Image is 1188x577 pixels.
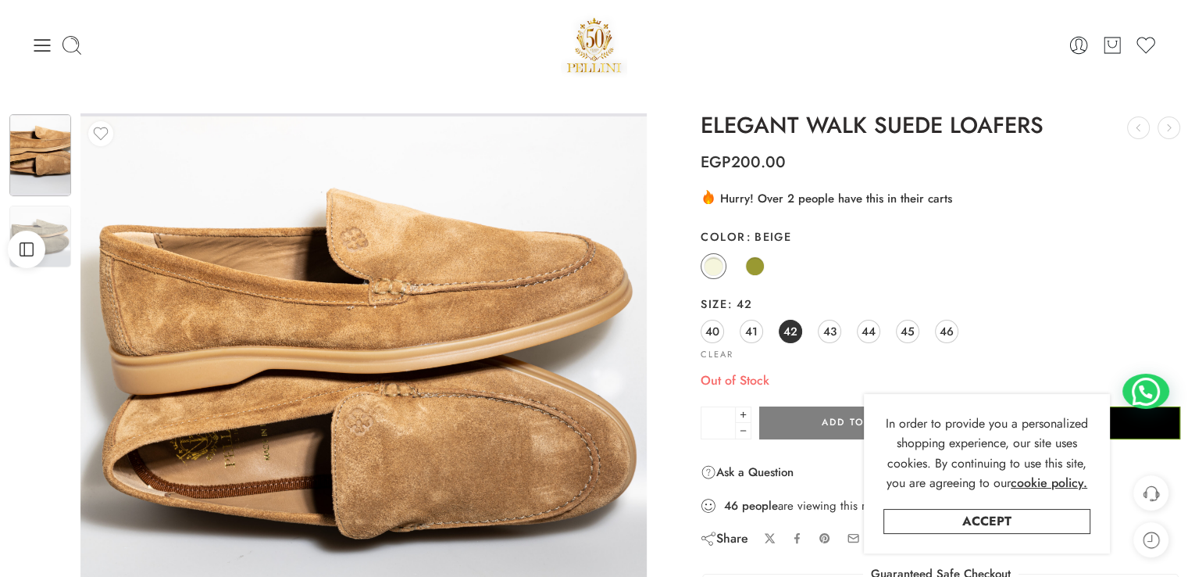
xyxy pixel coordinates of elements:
[724,498,738,514] strong: 46
[701,113,1180,138] h1: ELEGANT WALK SUEDE LOAFERS
[701,497,1180,514] div: are viewing this right now
[701,151,731,174] span: EGP
[901,321,915,342] span: 45
[561,12,628,78] img: Pellini
[783,321,797,342] span: 42
[791,532,803,544] a: Share on Facebook
[701,371,1180,391] p: Out of Stock
[823,321,837,342] span: 43
[742,498,778,514] strong: people
[701,229,1180,245] label: Color
[701,350,733,359] a: Clear options
[886,414,1088,493] span: In order to provide you a personalized shopping experience, our site uses cookies. By continuing ...
[883,509,1090,534] a: Accept
[779,320,802,343] a: 42
[701,320,724,343] a: 40
[701,407,736,439] input: Product quantity
[847,532,860,545] a: Email to your friends
[745,321,758,342] span: 41
[862,321,876,342] span: 44
[1135,34,1157,56] a: Wishlist
[1068,34,1090,56] a: Login / Register
[705,321,719,342] span: 40
[896,320,919,343] a: 45
[701,296,1180,312] label: Size
[9,114,71,196] img: Artboard 2-17
[561,12,628,78] a: Pellini -
[746,228,792,245] span: Beige
[1011,473,1087,493] a: cookie policy.
[701,151,786,174] bdi: 200.00
[818,320,841,343] a: 43
[701,530,748,547] div: Share
[701,463,794,482] a: Ask a Question
[935,320,958,343] a: 46
[759,407,961,439] button: Add to cart
[819,532,831,545] a: Pin on Pinterest
[1101,34,1123,56] a: Cart
[727,296,752,312] span: 42
[764,532,776,544] a: Share on X
[740,320,763,343] a: 41
[701,188,1180,207] div: Hurry! Over 2 people have this in their carts
[9,206,71,267] img: Artboard 2-17
[940,321,954,342] span: 46
[857,320,880,343] a: 44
